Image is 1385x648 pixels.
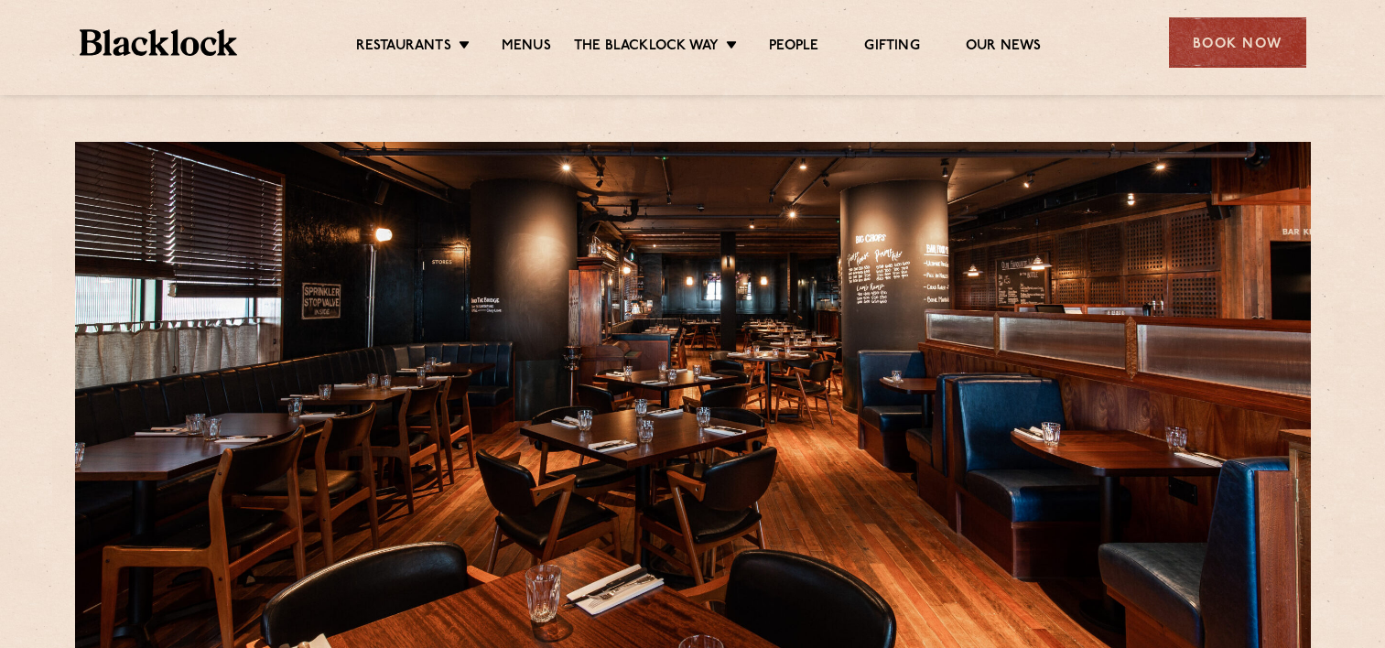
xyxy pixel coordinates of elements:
a: Restaurants [356,38,451,58]
a: Gifting [864,38,919,58]
img: BL_Textured_Logo-footer-cropped.svg [80,29,238,56]
a: Menus [502,38,551,58]
a: People [769,38,818,58]
a: Our News [966,38,1042,58]
div: Book Now [1169,17,1306,68]
a: The Blacklock Way [574,38,719,58]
